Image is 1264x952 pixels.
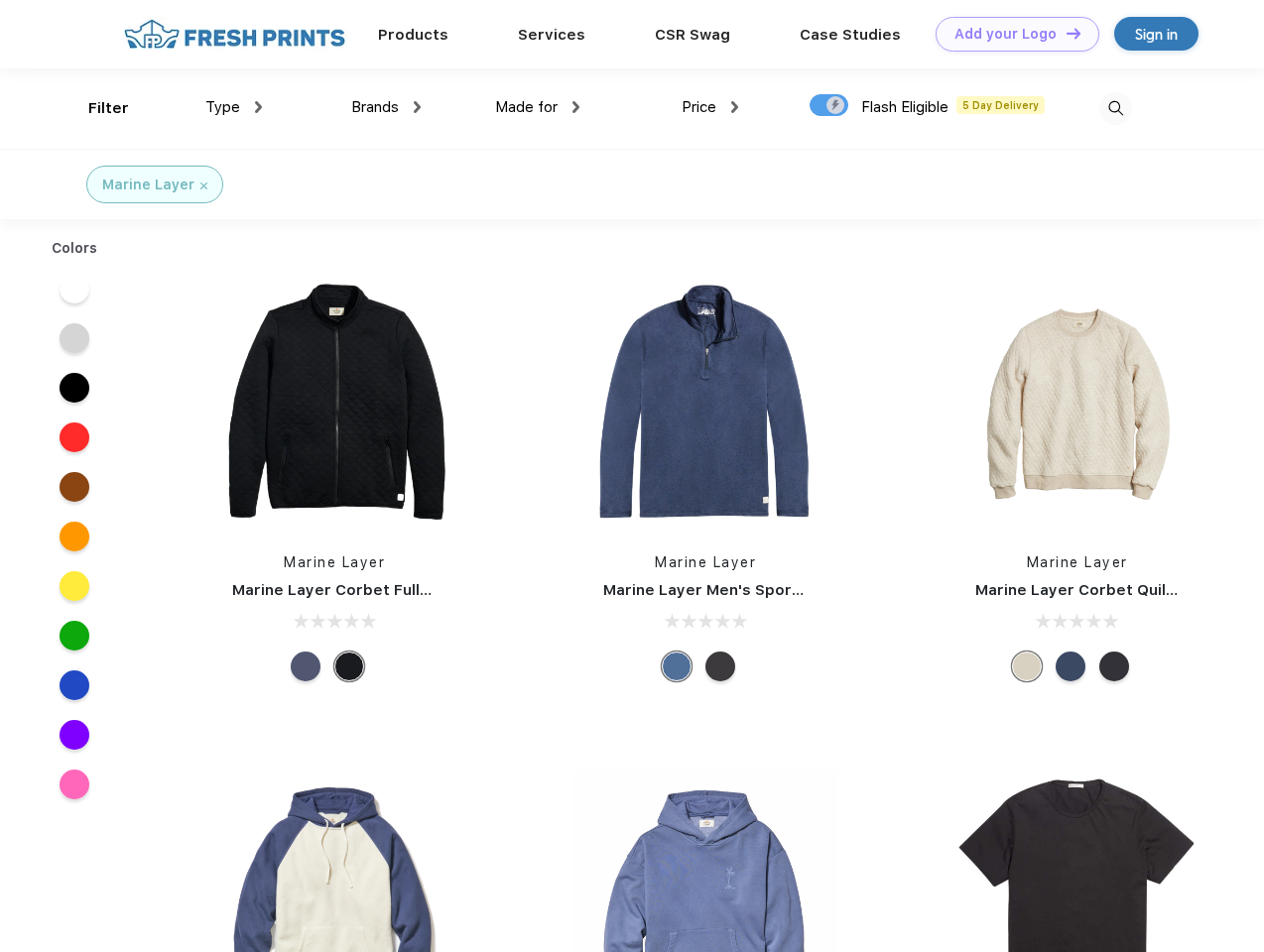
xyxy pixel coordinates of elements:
[731,101,738,113] img: dropdown.png
[1114,17,1199,51] a: Sign in
[682,98,716,116] span: Price
[414,101,421,113] img: dropdown.png
[88,97,129,120] div: Filter
[946,269,1209,533] img: func=resize&h=266
[102,175,194,195] div: Marine Layer
[954,26,1057,43] div: Add your Logo
[334,652,364,681] div: Black
[655,26,730,44] a: CSR Swag
[495,98,558,116] span: Made for
[1099,92,1132,125] img: desktop_search.svg
[861,98,948,116] span: Flash Eligible
[573,269,837,533] img: func=resize&h=266
[351,98,399,116] span: Brands
[1012,652,1042,681] div: Oat Heather
[1099,652,1129,681] div: Charcoal
[1135,23,1178,46] div: Sign in
[255,101,262,113] img: dropdown.png
[284,554,385,570] a: Marine Layer
[291,652,320,681] div: Navy
[518,26,585,44] a: Services
[1027,554,1128,570] a: Marine Layer
[202,269,466,533] img: func=resize&h=266
[705,652,735,681] div: Charcoal
[37,238,113,259] div: Colors
[572,101,579,113] img: dropdown.png
[378,26,448,44] a: Products
[1056,652,1085,681] div: Navy Heather
[118,17,351,52] img: fo%20logo%202.webp
[200,182,207,189] img: filter_cancel.svg
[1067,28,1080,39] img: DT
[232,581,507,599] a: Marine Layer Corbet Full-Zip Jacket
[205,98,240,116] span: Type
[956,96,1045,114] span: 5 Day Delivery
[662,652,692,681] div: Deep Denim
[655,554,756,570] a: Marine Layer
[603,581,891,599] a: Marine Layer Men's Sport Quarter Zip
